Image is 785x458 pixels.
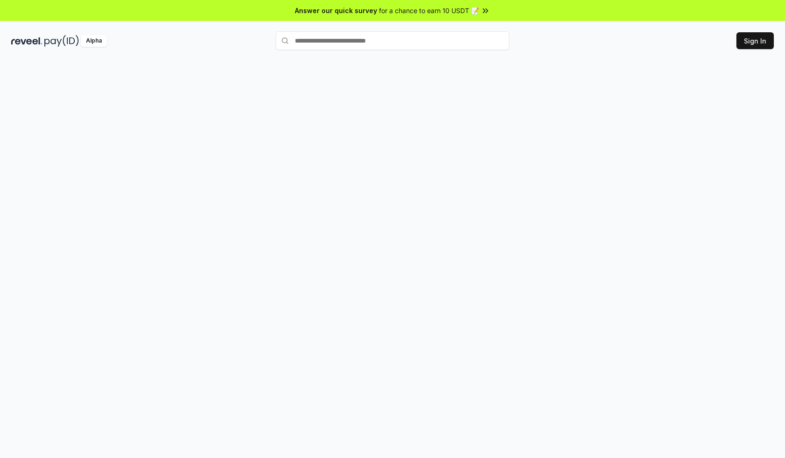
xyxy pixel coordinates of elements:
[295,6,377,15] span: Answer our quick survey
[11,35,43,47] img: reveel_dark
[736,32,774,49] button: Sign In
[379,6,479,15] span: for a chance to earn 10 USDT 📝
[81,35,107,47] div: Alpha
[44,35,79,47] img: pay_id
